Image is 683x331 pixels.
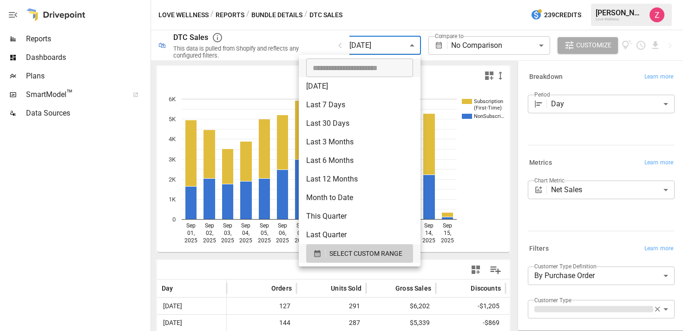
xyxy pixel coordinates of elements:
[299,133,420,151] li: Last 3 Months
[299,114,420,133] li: Last 30 Days
[299,170,420,188] li: Last 12 Months
[329,248,402,260] span: SELECT CUSTOM RANGE
[299,226,420,244] li: Last Quarter
[299,77,420,96] li: [DATE]
[299,188,420,207] li: Month to Date
[299,151,420,170] li: Last 6 Months
[299,207,420,226] li: This Quarter
[306,244,413,263] button: SELECT CUSTOM RANGE
[299,96,420,114] li: Last 7 Days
